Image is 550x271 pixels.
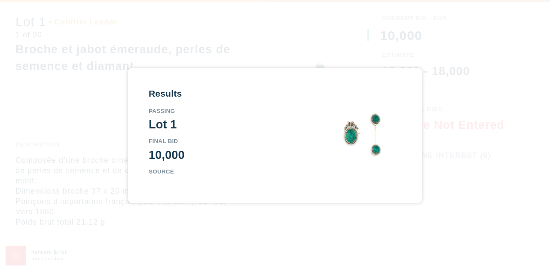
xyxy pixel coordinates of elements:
div: Source [149,169,303,175]
div: 10,000 [149,149,303,161]
div: Final Bid [149,138,303,144]
div: Lot 1 [149,119,303,131]
div: Passing [149,108,303,114]
div: Results [149,89,303,98]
